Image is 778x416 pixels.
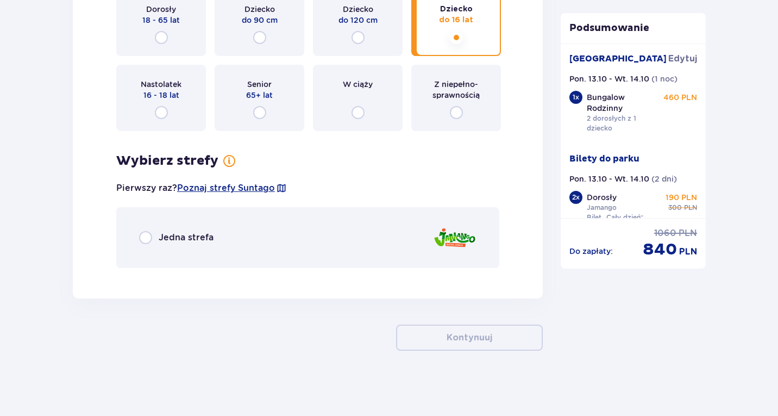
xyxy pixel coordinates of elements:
p: Podsumowanie [561,22,706,35]
p: Bilety do parku [569,153,639,165]
p: Pon. 13.10 - Wt. 14.10 [569,173,649,184]
span: Senior [247,79,272,90]
p: Pon. 13.10 - Wt. 14.10 [569,73,649,84]
span: 300 [668,203,682,213]
span: 65+ lat [246,90,273,101]
div: 2 x [569,191,582,204]
span: Dziecko [343,4,373,15]
span: 1060 [654,227,676,239]
span: do 90 cm [242,15,278,26]
span: PLN [679,227,697,239]
p: Do zapłaty : [569,246,613,257]
span: Nastolatek [141,79,181,90]
span: Dziecko [244,4,275,15]
p: Jamango [587,203,617,213]
span: Dziecko [440,4,473,15]
span: 18 - 65 lat [142,15,180,26]
p: Dorosły [587,192,617,203]
button: Kontynuuj [396,325,543,351]
p: Pierwszy raz? [116,182,287,194]
p: 2 dorosłych z 1 dziecko [587,114,662,133]
p: Kontynuuj [447,332,492,344]
p: 460 PLN [663,92,697,103]
span: Jedna strefa [159,232,214,244]
span: W ciąży [343,79,373,90]
p: ( 1 noc ) [651,73,677,84]
span: do 16 lat [439,15,473,26]
p: 190 PLN [666,192,697,203]
span: Z niepełno­sprawnością [421,79,491,101]
span: Edytuj [668,53,697,65]
span: Dorosły [146,4,176,15]
h3: Wybierz strefy [116,153,218,169]
div: 1 x [569,91,582,104]
span: PLN [679,246,697,258]
p: Bilet „Cały dzień” [587,213,644,222]
a: Poznaj strefy Suntago [177,182,275,194]
span: PLN [684,203,697,213]
span: 16 - 18 lat [143,90,179,101]
p: [GEOGRAPHIC_DATA] [569,53,667,65]
span: do 120 cm [338,15,378,26]
span: 840 [643,239,677,260]
p: ( 2 dni ) [651,173,677,184]
img: Jamango [433,222,476,253]
p: Bungalow Rodzinny [587,92,662,114]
